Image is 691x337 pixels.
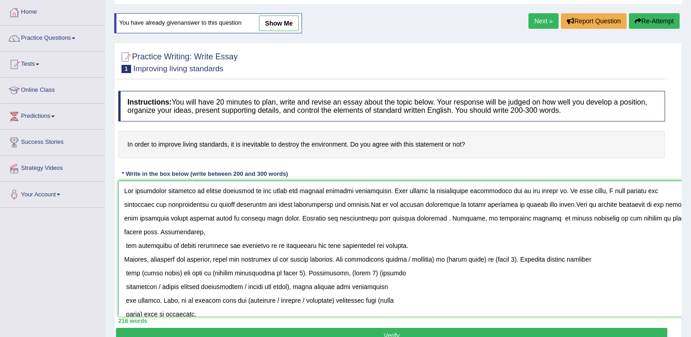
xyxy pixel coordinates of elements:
[629,13,680,29] button: Re-Attempt
[259,16,299,31] a: show me
[118,91,665,121] h4: You will have 20 minutes to plan, write and revise an essay about the topic below. Your response ...
[0,52,105,74] a: Tests
[133,64,223,73] small: Improving living standards
[0,26,105,48] a: Practice Questions
[118,50,237,73] h2: Practice Writing: Write Essay
[118,131,665,158] h4: In order to improve living standards, it is inevitable to destroy the environment. Do you agree w...
[0,182,105,205] a: Your Account
[121,65,131,73] span: 1
[0,156,105,179] a: Strategy Videos
[0,104,105,126] a: Predictions
[528,13,559,29] a: Next »
[0,130,105,153] a: Success Stories
[114,13,302,33] div: You have already given answer to this question
[0,78,105,100] a: Online Class
[561,13,627,29] button: Report Question
[118,316,665,325] div: 216 words
[118,170,291,179] div: * Write in the box below (write between 200 and 300 words)
[127,98,172,106] b: Instructions:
